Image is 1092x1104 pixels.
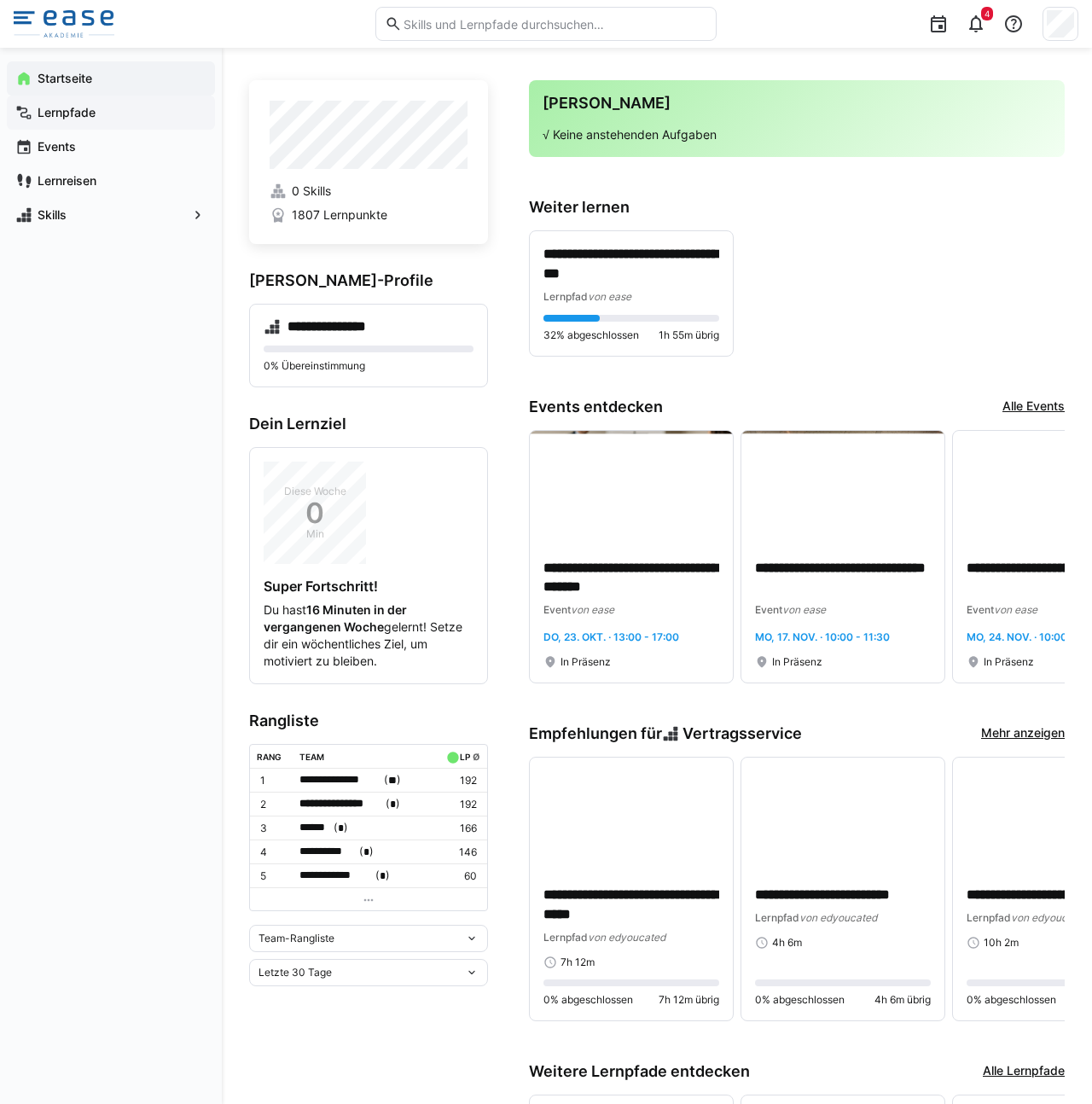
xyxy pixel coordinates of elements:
[257,752,282,762] div: Rang
[782,603,826,616] span: von ease
[561,655,611,669] span: In Präsenz
[443,869,477,883] p: 60
[543,630,679,643] span: Do, 23. Okt. · 13:00 - 17:00
[1011,911,1089,924] span: von edyoucated
[543,290,588,303] span: Lernpfad
[260,822,286,835] p: 3
[530,758,733,872] img: image
[755,630,890,643] span: Mo, 17. Nov. · 10:00 - 11:30
[682,724,802,743] span: Vertragsservice
[443,798,477,811] p: 192
[588,290,631,303] span: von ease
[561,956,595,969] span: 7h 12m
[529,198,1065,217] h3: Weiter lernen
[375,867,390,885] span: ( )
[249,415,488,433] h3: Dein Lernziel
[260,869,286,883] p: 5
[258,966,332,979] span: Letzte 30 Tage
[334,819,348,837] span: ( )
[443,774,477,787] p: 192
[994,603,1037,616] span: von ease
[772,655,822,669] span: In Präsenz
[258,932,334,945] span: Team-Rangliste
[443,822,477,835] p: 166
[543,931,588,944] span: Lernpfad
[571,603,614,616] span: von ease
[588,931,665,944] span: von edyoucated
[981,724,1065,743] a: Mehr anzeigen
[984,936,1019,950] span: 10h 2m
[443,845,477,859] p: 146
[874,993,931,1007] span: 4h 6m übrig
[530,431,733,545] img: image
[984,655,1034,669] span: In Präsenz
[755,911,799,924] span: Lernpfad
[741,758,944,872] img: image
[1002,398,1065,416] a: Alle Events
[543,328,639,342] span: 32% abgeschlossen
[799,911,877,924] span: von edyoucated
[659,993,719,1007] span: 7h 12m übrig
[384,771,401,789] span: ( )
[264,578,473,595] h4: Super Fortschritt!
[543,603,571,616] span: Event
[292,183,331,200] span: 0 Skills
[402,16,707,32] input: Skills und Lernpfade durchsuchen…
[983,1062,1065,1081] a: Alle Lernpfade
[772,936,802,950] span: 4h 6m
[755,993,845,1007] span: 0% abgeschlossen
[741,431,944,545] img: image
[543,993,633,1007] span: 0% abgeschlossen
[659,328,719,342] span: 1h 55m übrig
[529,398,663,416] h3: Events entdecken
[299,752,324,762] div: Team
[264,359,473,373] p: 0% Übereinstimmung
[529,1062,750,1081] h3: Weitere Lernpfade entdecken
[264,602,407,634] strong: 16 Minuten in der vergangenen Woche
[260,845,286,859] p: 4
[249,271,488,290] h3: [PERSON_NAME]-Profile
[264,601,473,670] p: Du hast gelernt! Setze dir ein wöchentliches Ziel, um motiviert zu bleiben.
[985,9,990,19] span: 4
[460,752,470,762] div: LP
[260,798,286,811] p: 2
[967,911,1011,924] span: Lernpfad
[260,774,286,787] p: 1
[249,712,488,730] h3: Rangliste
[543,94,1051,113] h3: [PERSON_NAME]
[755,603,782,616] span: Event
[292,206,387,224] span: 1807 Lernpunkte
[529,724,802,743] h3: Empfehlungen für
[967,993,1056,1007] span: 0% abgeschlossen
[386,795,400,813] span: ( )
[473,748,480,763] a: ø
[543,126,1051,143] p: √ Keine anstehenden Aufgaben
[967,603,994,616] span: Event
[270,183,468,200] a: 0 Skills
[359,843,374,861] span: ( )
